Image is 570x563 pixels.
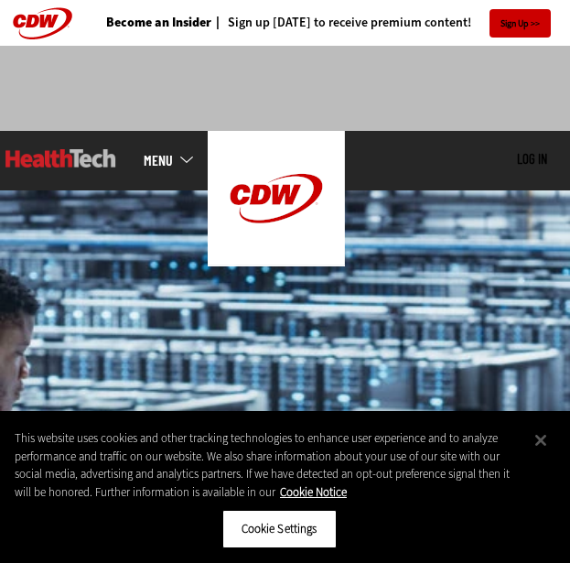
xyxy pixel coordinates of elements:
[517,151,547,168] div: User menu
[15,429,527,501] div: This website uses cookies and other tracking technologies to enhance user experience and to analy...
[517,150,547,167] a: Log in
[489,9,551,38] a: Sign Up
[211,16,471,29] a: Sign up [DATE] to receive premium content!
[222,510,337,548] button: Cookie Settings
[5,149,116,168] img: Home
[521,420,561,460] button: Close
[106,16,211,29] a: Become an Insider
[280,484,347,500] a: More information about your privacy
[208,252,345,271] a: CDW
[144,153,208,168] a: mobile-menu
[208,131,345,266] img: Home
